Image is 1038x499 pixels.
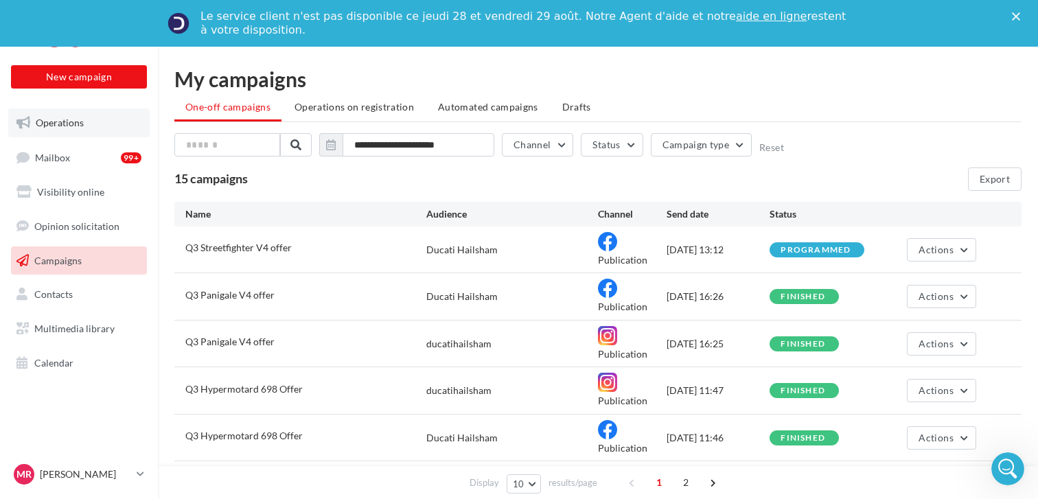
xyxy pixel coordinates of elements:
[919,338,953,349] span: Actions
[736,10,807,23] a: aide en ligne
[16,467,32,481] span: MR
[34,357,73,369] span: Calendar
[907,238,976,262] button: Actions
[426,290,498,303] div: Ducati Hailsham
[185,289,275,301] span: Q3 Panigale V4 offer
[581,133,643,156] button: Status
[426,207,598,221] div: Audience
[426,243,498,257] div: Ducati Hailsham
[919,432,953,443] span: Actions
[507,474,542,494] button: 10
[598,254,647,266] span: Publication
[667,290,770,303] div: [DATE] 16:26
[174,69,1022,89] div: My campaigns
[185,207,426,221] div: Name
[34,288,73,300] span: Contacts
[598,395,647,407] span: Publication
[200,10,849,37] div: Le service client n'est pas disponible ce jeudi 28 et vendredi 29 août. Notre Agent d'aide et not...
[8,349,150,378] a: Calendar
[295,101,414,113] span: Operations on registration
[185,430,303,441] span: Q3 Hypermotard 698 Offer
[40,467,131,481] p: [PERSON_NAME]
[34,220,119,232] span: Opinion solicitation
[438,101,538,113] span: Automated campaigns
[991,452,1024,485] iframe: Intercom live chat
[651,133,752,156] button: Campaign type
[667,337,770,351] div: [DATE] 16:25
[907,379,976,402] button: Actions
[426,431,498,445] div: Ducati Hailsham
[781,292,825,301] div: finished
[8,212,150,241] a: Opinion solicitation
[781,386,825,395] div: finished
[907,332,976,356] button: Actions
[907,426,976,450] button: Actions
[8,246,150,275] a: Campaigns
[168,12,189,34] img: Profile image for Service-Client
[426,384,492,397] div: ducatihailsham
[34,254,82,266] span: Campaigns
[598,442,647,454] span: Publication
[8,178,150,207] a: Visibility online
[968,167,1022,191] button: Export
[37,186,104,198] span: Visibility online
[8,280,150,309] a: Contacts
[35,151,70,163] span: Mailbox
[502,133,573,156] button: Channel
[36,117,84,128] span: Operations
[562,101,591,113] span: Drafts
[8,314,150,343] a: Multimedia library
[759,142,784,153] button: Reset
[470,476,499,489] span: Display
[8,143,150,172] a: Mailbox99+
[648,472,670,494] span: 1
[781,340,825,349] div: finished
[1012,12,1026,21] div: Close
[781,246,851,255] div: programmed
[919,290,953,302] span: Actions
[770,207,873,221] div: Status
[667,243,770,257] div: [DATE] 13:12
[549,476,597,489] span: results/page
[11,65,147,89] button: New campaign
[185,383,303,395] span: Q3 Hypermotard 698 Offer
[919,244,953,255] span: Actions
[598,348,647,360] span: Publication
[598,301,647,313] span: Publication
[174,171,248,186] span: 15 campaigns
[675,472,697,494] span: 2
[185,242,292,253] span: Q3 Streetfighter V4 offer
[185,336,275,347] span: Q3 Panigale V4 offer
[426,337,492,351] div: ducatihailsham
[598,207,667,221] div: Channel
[667,384,770,397] div: [DATE] 11:47
[667,207,770,221] div: Send date
[121,152,141,163] div: 99+
[513,478,524,489] span: 10
[781,434,825,443] div: finished
[919,384,953,396] span: Actions
[11,461,147,487] a: MR [PERSON_NAME]
[34,323,115,334] span: Multimedia library
[907,285,976,308] button: Actions
[8,108,150,137] a: Operations
[667,431,770,445] div: [DATE] 11:46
